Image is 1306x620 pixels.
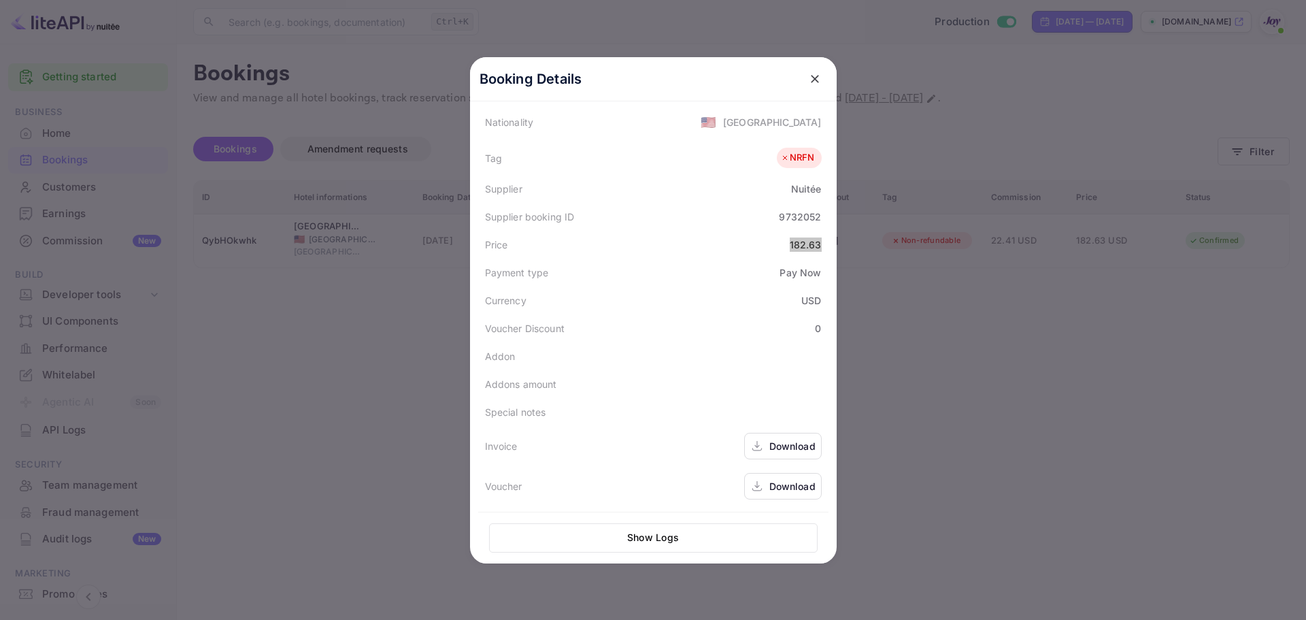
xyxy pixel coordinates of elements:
div: Voucher Discount [485,321,565,336]
div: Download [769,479,816,493]
div: Nuitée [791,182,822,196]
button: close [803,67,827,91]
span: United States [701,110,716,134]
div: Addons amount [485,377,557,391]
div: 182.63 [790,238,822,252]
div: [GEOGRAPHIC_DATA] [723,115,822,129]
div: Nationality [485,115,534,129]
div: Voucher [485,479,522,493]
div: Invoice [485,439,518,453]
div: Payment type [485,265,549,280]
button: Show Logs [489,523,818,553]
p: Booking Details [480,69,582,89]
div: Price [485,238,508,252]
div: Supplier booking ID [485,210,575,224]
div: Special notes [485,405,546,419]
div: 0 [815,321,821,336]
div: 9732052 [779,210,821,224]
div: Tag [485,151,502,165]
div: Supplier [485,182,522,196]
div: USD [801,293,821,308]
div: Addon [485,349,516,363]
div: NRFN [780,151,815,165]
div: Currency [485,293,526,308]
div: Download [769,439,816,453]
div: Pay Now [780,265,821,280]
